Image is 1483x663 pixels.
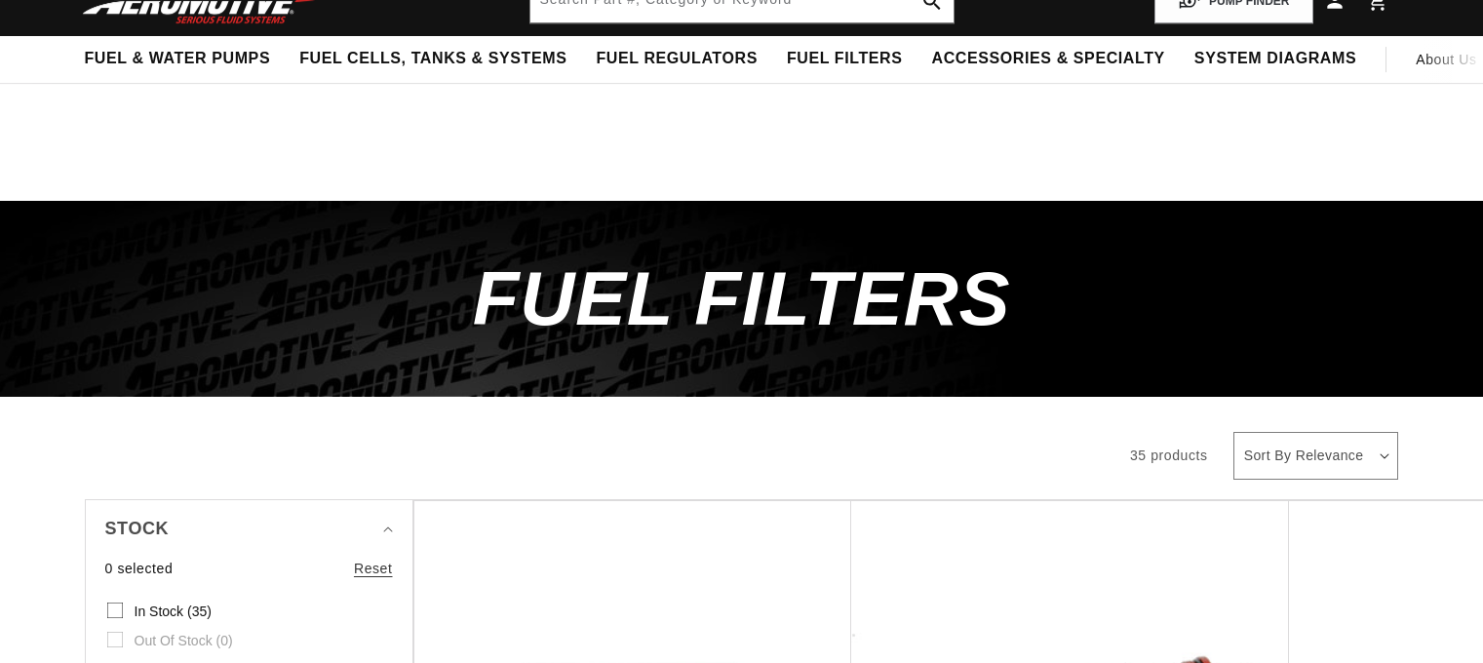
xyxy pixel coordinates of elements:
span: Stock [105,515,170,543]
summary: System Diagrams [1180,36,1371,82]
span: Fuel Regulators [596,49,757,69]
summary: Accessories & Specialty [917,36,1180,82]
summary: Fuel Filters [772,36,917,82]
summary: Fuel & Water Pumps [70,36,286,82]
span: Fuel Cells, Tanks & Systems [299,49,566,69]
span: In stock (35) [135,603,212,620]
summary: Fuel Cells, Tanks & Systems [285,36,581,82]
span: 35 products [1130,448,1208,463]
summary: Stock (0 selected) [105,500,393,558]
span: 0 selected [105,558,174,579]
span: Accessories & Specialty [932,49,1165,69]
span: Fuel & Water Pumps [85,49,271,69]
a: Reset [354,558,393,579]
span: Out of stock (0) [135,632,233,649]
span: About Us [1416,52,1476,67]
span: Fuel Filters [787,49,903,69]
summary: Fuel Regulators [581,36,771,82]
span: Fuel Filters [473,255,1011,341]
span: System Diagrams [1194,49,1356,69]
